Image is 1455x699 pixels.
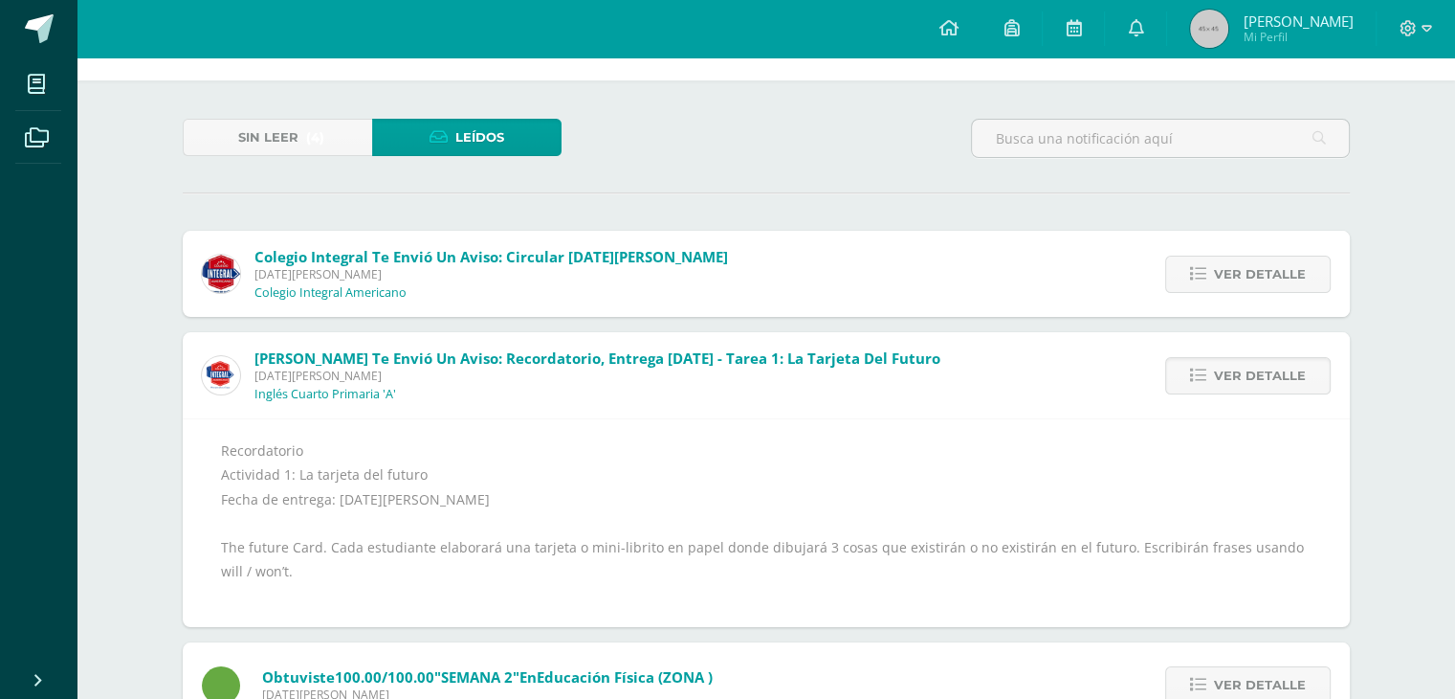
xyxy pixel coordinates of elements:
[972,120,1349,157] input: Busca una notificación aquí
[183,119,372,156] a: Sin leer(4)
[254,247,728,266] span: Colegio Integral te envió un aviso: Circular [DATE][PERSON_NAME]
[254,387,396,402] p: Inglés Cuarto Primaria 'A'
[1190,10,1228,48] img: 45x45
[254,349,940,368] span: [PERSON_NAME] te envió un aviso: Recordatorio, entrega [DATE] - Tarea 1: La tarjeta del futuro
[254,285,407,301] p: Colegio Integral Americano
[306,120,324,155] span: (4)
[238,120,298,155] span: Sin leer
[1243,11,1353,31] span: [PERSON_NAME]
[434,667,519,687] span: "SEMANA 2"
[537,667,713,687] span: Educación Física (ZONA )
[372,119,562,156] a: Leídos
[455,120,504,155] span: Leídos
[262,667,713,687] span: Obtuviste en
[221,439,1312,607] div: Recordatorio Actividad 1: La tarjeta del futuro Fecha de entrega: [DATE][PERSON_NAME] The future ...
[1214,257,1306,292] span: Ver detalle
[1243,29,1353,45] span: Mi Perfil
[1214,358,1306,394] span: Ver detalle
[335,667,434,687] span: 100.00/100.00
[254,266,728,282] span: [DATE][PERSON_NAME]
[202,356,240,395] img: 2081dd1b3de7387dfa3e2d3118dc9f18.png
[202,255,240,293] img: 3d8ecf278a7f74c562a74fe44b321cd5.png
[254,368,940,384] span: [DATE][PERSON_NAME]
